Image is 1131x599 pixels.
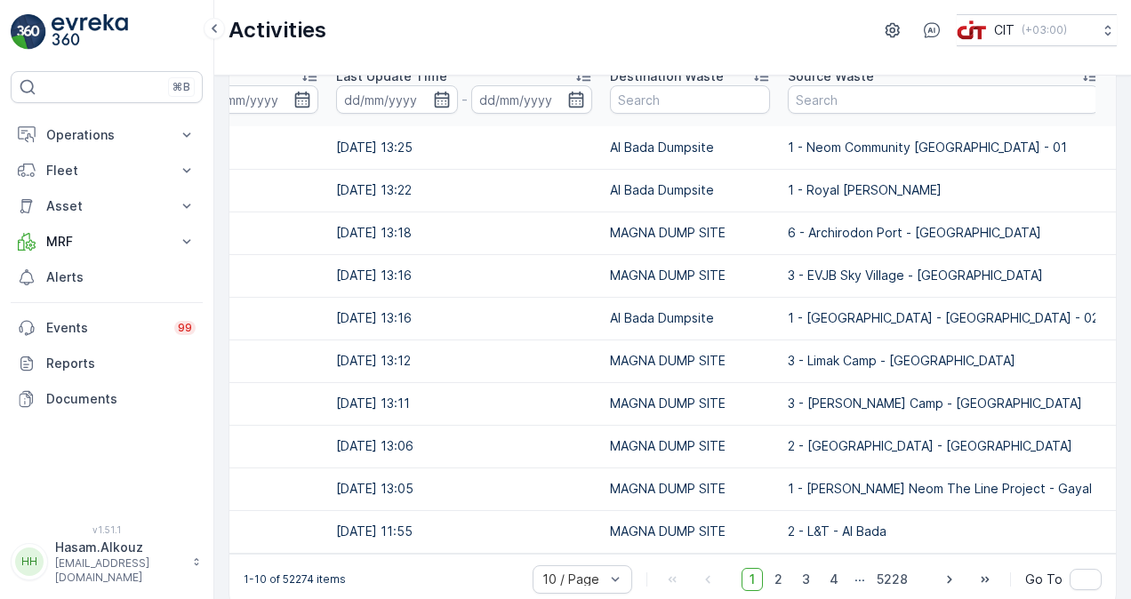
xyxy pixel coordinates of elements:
[11,310,203,346] a: Events99
[327,126,601,169] td: [DATE] 13:25
[172,80,190,94] p: ⌘B
[336,68,447,85] p: Last Update Time
[11,260,203,295] a: Alerts
[610,68,724,85] p: Destination Waste
[197,85,319,114] input: dd/mm/yyyy
[46,355,196,372] p: Reports
[610,309,770,327] p: Al Bada Dumpsite
[994,21,1015,39] p: CIT
[788,437,1099,455] p: 2 - [GEOGRAPHIC_DATA] - [GEOGRAPHIC_DATA]
[610,352,770,370] p: MAGNA DUMP SITE
[55,556,183,585] p: [EMAIL_ADDRESS][DOMAIN_NAME]
[788,480,1099,498] p: 1 - [PERSON_NAME] Neom The Line Project - Gayal
[788,523,1099,540] p: 2 - L&T - Al Bada
[46,233,167,251] p: MRF
[336,85,458,114] input: dd/mm/yyyy
[327,467,601,510] td: [DATE] 13:05
[15,547,44,576] div: HH
[788,395,1099,412] p: 3 - [PERSON_NAME] Camp - [GEOGRAPHIC_DATA]
[327,382,601,425] td: [DATE] 13:11
[610,437,770,455] p: MAGNA DUMP SITE
[794,568,818,591] span: 3
[822,568,846,591] span: 4
[11,188,203,224] button: Asset
[1025,571,1063,588] span: Go To
[11,539,203,585] button: HHHasam.Alkouz[EMAIL_ADDRESS][DOMAIN_NAME]
[52,14,128,50] img: logo_light-DOdMpM7g.png
[55,539,183,556] p: Hasam.Alkouz
[11,117,203,153] button: Operations
[327,297,601,339] td: [DATE] 13:16
[11,346,203,381] a: Reports
[46,319,164,337] p: Events
[11,524,203,535] span: v 1.51.1
[177,320,192,335] p: 99
[229,16,326,44] p: Activities
[766,568,790,591] span: 2
[327,339,601,382] td: [DATE] 13:12
[854,568,865,591] p: ...
[788,352,1099,370] p: 3 - Limak Camp - [GEOGRAPHIC_DATA]
[46,197,167,215] p: Asset
[610,523,770,540] p: MAGNA DUMP SITE
[46,390,196,408] p: Documents
[788,139,1099,156] p: 1 - Neom Community [GEOGRAPHIC_DATA] - 01
[327,169,601,212] td: [DATE] 13:22
[46,268,196,286] p: Alerts
[471,85,593,114] input: dd/mm/yyyy
[610,267,770,284] p: MAGNA DUMP SITE
[610,181,770,199] p: Al Bada Dumpsite
[610,395,770,412] p: MAGNA DUMP SITE
[742,568,763,591] span: 1
[788,267,1099,284] p: 3 - EVJB Sky Village - [GEOGRAPHIC_DATA]
[327,425,601,467] td: [DATE] 13:06
[46,126,167,144] p: Operations
[1022,23,1067,37] p: ( +03:00 )
[957,14,1117,46] button: CIT(+03:00)
[788,309,1099,327] p: 1 - [GEOGRAPHIC_DATA] - [GEOGRAPHIC_DATA] - 02
[327,510,601,553] td: [DATE] 11:55
[610,480,770,498] p: MAGNA DUMP SITE
[788,68,874,85] p: Source Waste
[46,162,167,180] p: Fleet
[610,85,770,114] input: Search
[788,181,1099,199] p: 1 - Royal [PERSON_NAME]
[788,224,1099,242] p: 6 - Archirodon Port - [GEOGRAPHIC_DATA]
[11,224,203,260] button: MRF
[327,212,601,254] td: [DATE] 13:18
[957,20,987,40] img: cit-logo_pOk6rL0.png
[11,153,203,188] button: Fleet
[327,254,601,297] td: [DATE] 13:16
[788,85,1099,114] input: Search
[610,224,770,242] p: MAGNA DUMP SITE
[11,381,203,417] a: Documents
[610,139,770,156] p: Al Bada Dumpsite
[461,89,468,110] p: -
[11,14,46,50] img: logo
[869,568,916,591] span: 5228
[244,572,346,587] p: 1-10 of 52274 items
